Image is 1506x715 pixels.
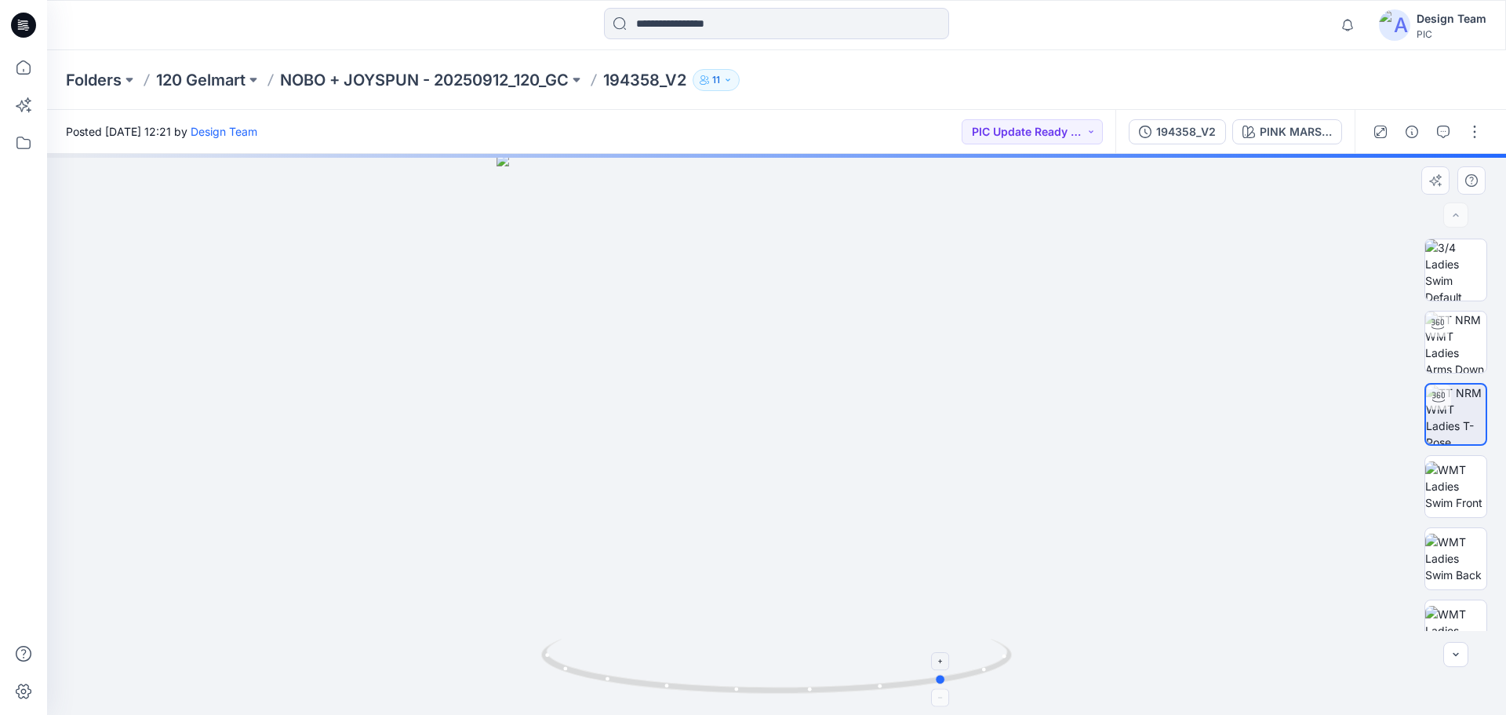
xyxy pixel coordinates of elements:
div: PIC [1417,28,1486,40]
a: Design Team [191,125,257,138]
button: 194358_V2 [1129,119,1226,144]
img: TT NRM WMT Ladies T-Pose [1426,385,1486,444]
img: avatar [1379,9,1410,41]
p: 11 [712,71,720,89]
img: WMT Ladies Swim Front [1425,461,1486,511]
button: 11 [693,69,740,91]
img: TT NRM WMT Ladies Arms Down [1425,312,1486,373]
a: NOBO + JOYSPUN - 20250912_120_GC [280,69,569,91]
button: PINK MARSHMALLOW [1232,119,1342,144]
div: PINK MARSHMALLOW [1260,123,1332,140]
a: Folders [66,69,122,91]
div: 194358_V2 [1156,123,1216,140]
span: Posted [DATE] 12:21 by [66,123,257,140]
button: Details [1399,119,1424,144]
img: 3/4 Ladies Swim Default [1425,239,1486,301]
p: 194358_V2 [603,69,686,91]
div: Design Team [1417,9,1486,28]
img: WMT Ladies Swim Back [1425,534,1486,583]
a: 120 Gelmart [156,69,246,91]
img: WMT Ladies Swim Left [1425,606,1486,655]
